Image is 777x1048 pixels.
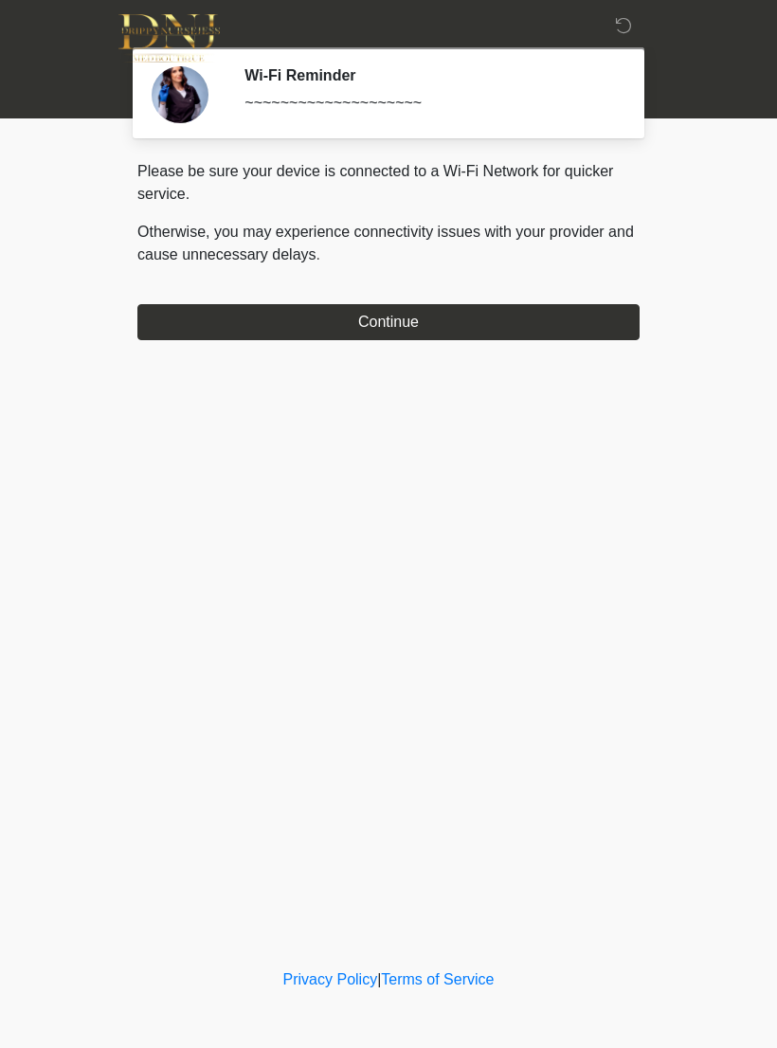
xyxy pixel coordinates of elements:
div: ~~~~~~~~~~~~~~~~~~~~ [244,92,611,115]
a: | [377,971,381,987]
p: Otherwise, you may experience connectivity issues with your provider and cause unnecessary delays [137,221,640,266]
img: Agent Avatar [152,66,208,123]
a: Privacy Policy [283,971,378,987]
span: . [316,246,320,262]
a: Terms of Service [381,971,494,987]
p: Please be sure your device is connected to a Wi-Fi Network for quicker service. [137,160,640,206]
button: Continue [137,304,640,340]
img: DNJ Med Boutique Logo [118,14,220,63]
